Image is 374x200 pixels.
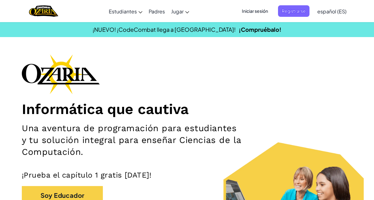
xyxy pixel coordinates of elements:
a: Jugar [168,3,192,20]
img: Ozaria branding logo [22,54,100,94]
button: Registrarse [278,5,309,17]
span: Jugar [171,8,184,15]
a: Padres [146,3,168,20]
a: ¡Compruébalo! [239,26,281,33]
img: Home [29,5,58,17]
span: ¡NUEVO! ¡CodeCombat llega a [GEOGRAPHIC_DATA]! [93,26,236,33]
p: ¡Prueba el capítulo 1 gratis [DATE]! [22,170,352,180]
span: español (ES) [317,8,347,15]
h1: Informática que cautiva [22,100,352,118]
a: español (ES) [314,3,350,20]
h2: Una aventura de programación para estudiantes y tu solución integral para enseñar Ciencias de la ... [22,122,243,158]
a: Estudiantes [106,3,146,20]
span: Estudiantes [109,8,137,15]
a: Ozaria by CodeCombat logo [29,5,58,17]
button: Iniciar sesión [238,5,272,17]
